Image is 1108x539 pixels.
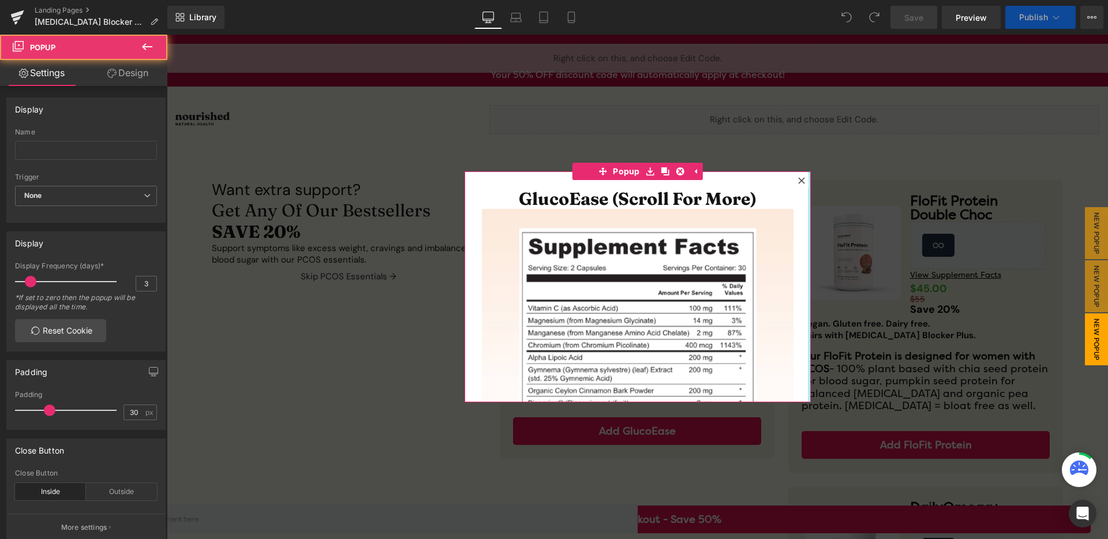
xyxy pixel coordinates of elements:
[15,361,47,377] div: Padding
[521,128,536,145] a: Expand / Collapse
[918,173,941,224] span: New Popup
[918,226,941,278] span: New Popup
[530,6,557,29] a: Tablet
[15,293,157,319] div: *If set to zero then the popup will be displayed all the time.​
[15,391,157,399] div: Padding
[491,128,506,145] a: Clone Module
[15,232,43,248] div: Display
[15,262,157,270] div: Display Frequency (days)*
[863,6,886,29] button: Redo
[15,173,157,181] div: Trigger
[35,17,145,27] span: [MEDICAL_DATA] Blocker Plus - Bonus Page - 50% Off
[86,483,157,500] div: Outside
[1069,500,1096,527] div: Open Intercom Messenger
[352,154,590,175] strong: GlucoEase (Scroll For More)
[30,43,55,52] span: Popup
[35,6,167,15] a: Landing Pages
[15,439,64,455] div: Close Button
[506,128,521,145] a: Delete Module
[502,6,530,29] a: Laptop
[1080,6,1103,29] button: More
[1005,6,1076,29] button: Publish
[86,60,170,86] a: Design
[474,6,502,29] a: Desktop
[189,12,216,23] span: Library
[15,98,43,114] div: Display
[1019,13,1048,22] span: Publish
[918,279,941,331] span: New Popup
[835,6,858,29] button: Undo
[557,6,585,29] a: Mobile
[904,12,923,24] span: Save
[15,469,157,477] div: Close Button
[24,191,42,200] b: None
[476,128,491,145] a: Save module
[942,6,1001,29] a: Preview
[145,409,155,416] span: px
[15,319,106,342] a: Reset Cookie
[956,12,987,24] span: Preview
[15,128,157,136] div: Name
[15,483,86,500] div: Inside
[167,6,224,29] a: New Library
[61,522,107,533] p: More settings
[443,128,476,145] span: Popup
